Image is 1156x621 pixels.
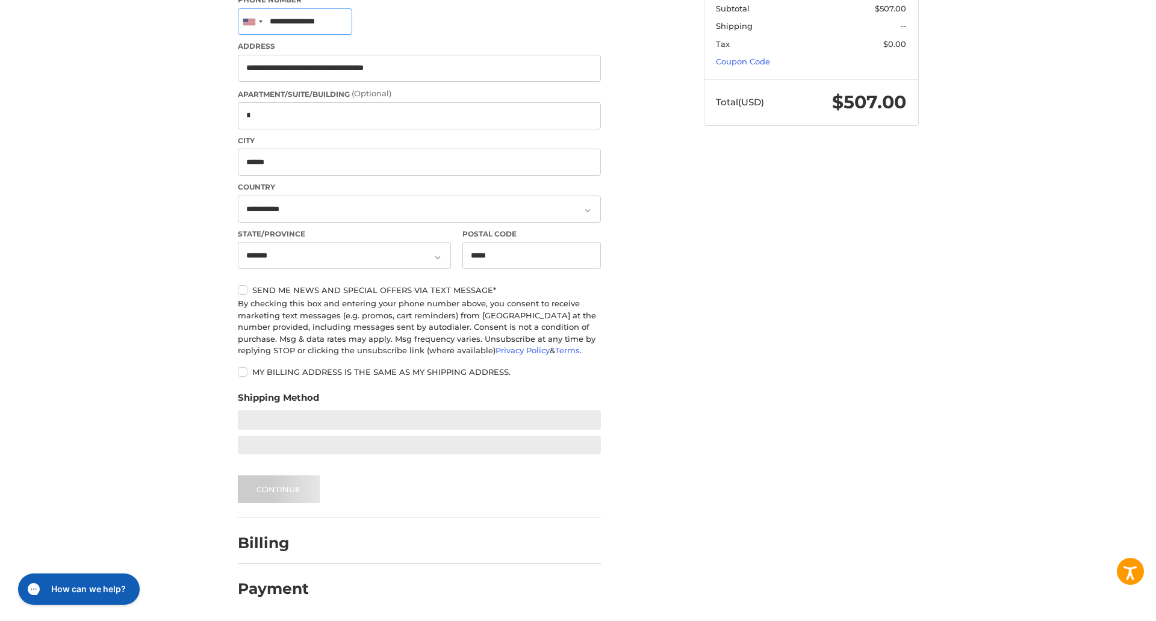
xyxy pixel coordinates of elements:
span: $507.00 [875,4,906,13]
span: $0.00 [883,39,906,49]
span: Shipping [716,21,753,31]
h2: Payment [238,579,309,598]
a: Privacy Policy [496,345,550,355]
label: State/Province [238,229,451,239]
label: Postal Code [462,229,601,239]
label: Country [238,182,601,193]
legend: Shipping Method [238,391,319,410]
span: Total (USD) [716,96,764,108]
button: Continue [238,475,320,503]
label: Address [238,41,601,52]
a: Coupon Code [716,57,770,66]
button: Gorgias live chat [6,4,128,36]
label: My billing address is the same as my shipping address. [238,367,601,377]
h2: How can we help? [39,14,114,26]
span: Subtotal [716,4,750,13]
label: Apartment/Suite/Building [238,88,601,100]
div: By checking this box and entering your phone number above, you consent to receive marketing text ... [238,298,601,357]
h2: Billing [238,534,308,552]
a: Terms [555,345,580,355]
label: Send me news and special offers via text message* [238,285,601,295]
span: -- [900,21,906,31]
small: (Optional) [352,88,391,98]
label: City [238,135,601,146]
span: $507.00 [832,91,906,113]
div: United States: +1 [238,9,266,35]
span: Tax [716,39,730,49]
